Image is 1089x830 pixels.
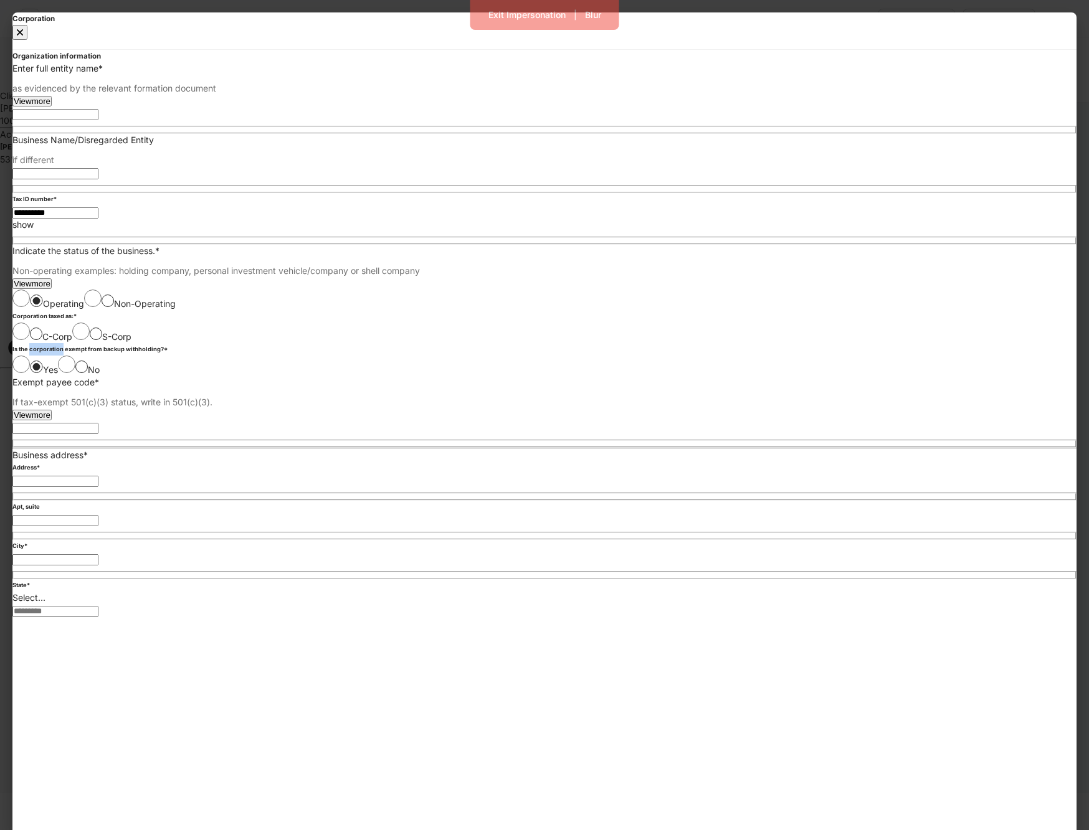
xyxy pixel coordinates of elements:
[12,62,1077,75] div: Enter full entity name
[43,364,58,375] span: Yes
[12,323,30,340] input: C-Corp
[14,280,50,288] div: View more
[12,290,30,307] input: Operating
[14,97,50,105] div: View more
[14,411,50,419] div: View more
[12,343,1077,356] h6: Is the corporation exempt from backup withholding?
[12,134,1077,146] div: Business Name/Disregarded Entity
[12,50,1077,62] h5: Organization information
[585,11,601,19] div: Blur
[12,356,30,373] input: Yes
[88,364,100,375] span: No
[12,265,1077,277] p: Non-operating examples: holding company, personal investment vehicle/company or shell company
[12,146,1077,166] div: if different
[58,356,75,373] input: No
[84,290,102,307] input: Non-Operating
[12,461,1077,474] h6: Address
[12,310,1077,323] h6: Corporation taxed as:
[12,579,1077,592] h6: State
[488,11,566,19] div: Exit Impersonation
[12,219,1077,231] p: show
[12,278,52,289] button: Viewmore
[72,323,90,340] input: S-Corp
[43,298,84,309] span: Operating
[12,193,1077,205] h6: Tax ID number
[114,298,176,309] span: Non-Operating
[42,331,72,342] span: C-Corp
[12,12,1077,25] h5: Corporation
[12,376,1077,389] div: Exempt payee code
[12,410,52,420] button: Viewmore
[12,245,1077,257] div: Indicate the status of the business.
[12,540,1077,552] h6: City
[102,331,131,342] span: S-Corp
[12,82,1077,95] p: as evidenced by the relevant formation document
[12,96,52,106] button: Viewmore
[12,592,1077,604] div: Select...
[12,501,1077,513] h6: Apt, suite
[12,396,1077,408] p: If tax-exempt 501(c)(3) status, write in 501(c)(3).
[12,449,1077,461] div: Business address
